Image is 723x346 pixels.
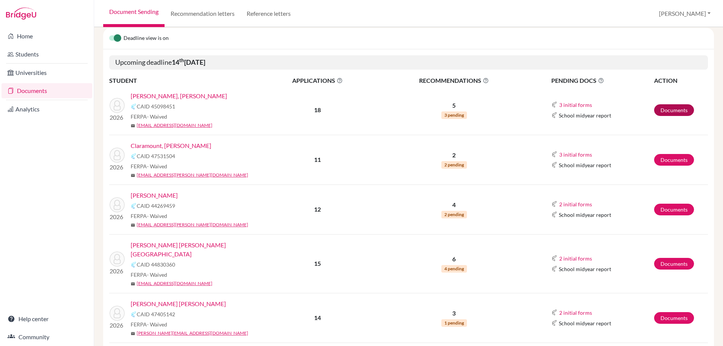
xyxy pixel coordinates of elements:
span: School midyear report [559,161,611,169]
a: Documents [2,83,92,98]
img: Common App logo [551,112,557,118]
a: Students [2,47,92,62]
sup: th [179,57,184,63]
span: RECOMMENDATIONS [375,76,533,85]
p: 6 [375,255,533,264]
a: [PERSON_NAME] [PERSON_NAME][GEOGRAPHIC_DATA] [131,241,265,259]
span: Deadline view is on [124,34,169,43]
p: 2026 [110,321,125,330]
p: 4 [375,200,533,209]
span: - Waived [147,113,167,120]
h5: Upcoming deadline [109,55,708,70]
a: Documents [654,258,694,270]
span: FERPA [131,212,167,220]
img: Common App logo [551,212,557,218]
span: CAID 44830360 [137,261,175,268]
a: [EMAIL_ADDRESS][PERSON_NAME][DOMAIN_NAME] [137,221,248,228]
span: - Waived [147,163,167,169]
img: Common App logo [131,153,137,159]
span: - Waived [147,321,167,328]
b: 14 [DATE] [172,58,205,66]
img: Common App logo [551,309,557,316]
img: Common App logo [551,255,557,261]
a: Documents [654,104,694,116]
span: FERPA [131,320,167,328]
a: Documents [654,154,694,166]
img: Common App logo [131,104,137,110]
span: mail [131,282,135,286]
img: Common App logo [131,262,137,268]
span: mail [131,123,135,128]
span: CAID 45098451 [137,102,175,110]
a: Claramount, [PERSON_NAME] [131,141,211,150]
button: 2 initial forms [559,308,592,317]
span: 2 pending [441,161,467,169]
img: Common App logo [551,102,557,108]
a: Documents [654,204,694,215]
img: Common App logo [131,203,137,209]
img: Common App logo [131,311,137,317]
p: 2026 [110,212,125,221]
span: School midyear report [559,265,611,273]
span: 2 pending [441,211,467,218]
span: PENDING DOCS [551,76,653,85]
span: FERPA [131,271,167,279]
b: 14 [314,314,321,321]
th: ACTION [654,76,708,85]
b: 18 [314,106,321,113]
span: mail [131,223,135,227]
span: School midyear report [559,211,611,219]
img: Common App logo [551,162,557,168]
a: Help center [2,311,92,326]
b: 12 [314,206,321,213]
p: 3 [375,309,533,318]
img: Common App logo [551,320,557,326]
p: 2026 [110,163,125,172]
b: 11 [314,156,321,163]
span: 3 pending [441,111,467,119]
a: [EMAIL_ADDRESS][DOMAIN_NAME] [137,280,212,287]
a: Community [2,329,92,344]
img: Common App logo [551,201,557,207]
p: 2026 [110,113,125,122]
span: FERPA [131,113,167,120]
span: School midyear report [559,111,611,119]
a: Documents [654,312,694,324]
a: [PERSON_NAME][EMAIL_ADDRESS][DOMAIN_NAME] [137,330,248,337]
img: Common App logo [551,151,557,157]
button: 3 initial forms [559,150,592,159]
span: - Waived [147,271,167,278]
img: Claramount, Fiorella Esther [110,148,125,163]
b: 15 [314,260,321,267]
th: STUDENT [109,76,260,85]
span: CAID 47531504 [137,152,175,160]
a: Universities [2,65,92,80]
p: 2026 [110,267,125,276]
a: Analytics [2,102,92,117]
span: - Waived [147,213,167,219]
span: APPLICATIONS [260,76,375,85]
a: [EMAIL_ADDRESS][DOMAIN_NAME] [137,122,212,129]
span: mail [131,173,135,178]
p: 5 [375,101,533,110]
button: 3 initial forms [559,101,592,109]
img: Bridge-U [6,8,36,20]
img: González Montes, Ariana [110,306,125,321]
img: Castellá Falkenberg, Miranda [110,98,125,113]
a: [PERSON_NAME], [PERSON_NAME] [131,91,227,101]
p: 2 [375,151,533,160]
span: mail [131,331,135,336]
span: FERPA [131,162,167,170]
img: Díaz Salazar, Sofia [110,251,125,267]
a: [PERSON_NAME] [PERSON_NAME] [131,299,226,308]
a: [EMAIL_ADDRESS][PERSON_NAME][DOMAIN_NAME] [137,172,248,178]
img: Dada Chávez, Maria Cristina [110,197,125,212]
span: 1 pending [441,319,467,327]
img: Common App logo [551,266,557,272]
span: CAID 44269459 [137,202,175,210]
button: [PERSON_NAME] [656,6,714,21]
button: 2 initial forms [559,254,592,263]
span: 4 pending [441,265,467,273]
button: 2 initial forms [559,200,592,209]
a: Home [2,29,92,44]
